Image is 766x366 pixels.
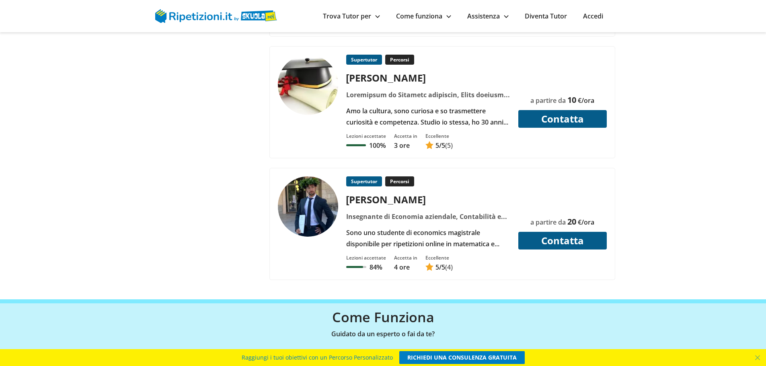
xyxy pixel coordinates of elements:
a: Come funziona [396,12,451,20]
span: 5 [435,141,439,150]
a: RICHIEDI UNA CONSULENZA GRATUITA [399,351,525,364]
div: Lezioni accettate [346,133,386,139]
a: 5/5(5) [425,141,453,150]
div: Amo la cultura, sono curiosa e so trasmettere curiosità e competenza. Studio io stessa, ho 30 ann... [343,105,513,128]
p: 3 ore [394,141,417,150]
div: Loremipsum do Sitametc adipiscin, Elits doeiusm, Tempo inci, Utlaboreetdo magnaaliq, Enimadm, Ven... [343,89,513,100]
img: logo Skuola.net | Ripetizioni.it [155,9,277,23]
span: 10 [567,94,576,105]
a: Diventa Tutor [525,12,567,20]
span: (5) [445,141,453,150]
p: Supertutor [346,55,382,65]
div: Accetta in [394,254,417,261]
div: Eccellente [425,133,453,139]
h3: Come Funziona [151,309,615,325]
span: /5 [435,263,445,272]
button: Contatta [518,110,607,128]
span: a partire da [530,218,566,227]
p: 4 ore [394,263,417,272]
a: 5/5(4) [425,263,453,272]
p: Percorsi [385,176,414,186]
img: tutor a Roma - Emilia [278,55,338,115]
p: Supertutor [346,176,382,186]
div: [PERSON_NAME] [343,193,513,206]
span: 5 [435,263,439,272]
span: €/ora [578,218,594,227]
div: Eccellente [425,254,453,261]
span: Raggiungi i tuoi obiettivi con un Percorso Personalizzato [242,351,393,364]
a: Assistenza [467,12,509,20]
span: (4) [445,263,453,272]
p: Percorsi [385,55,414,65]
span: /5 [435,141,445,150]
button: Contatta [518,232,607,249]
img: tutor a Milano - Riccardo [278,176,338,237]
div: Insegnante di Economia aziendale, Contabilità e bilancio, Econometria, Economia politica, Economi... [343,211,513,222]
div: Lezioni accettate [346,254,386,261]
span: a partire da [530,96,566,105]
div: Accetta in [394,133,417,139]
div: Sono uno studente di economics magistrale disponibile per ripetizioni online in matematica e nell... [343,227,513,249]
p: 84% [370,263,382,272]
span: €/ora [578,96,594,105]
p: Guidato da un esperto o fai da te? [151,328,615,339]
a: Accedi [583,12,603,20]
div: [PERSON_NAME] [343,71,513,84]
a: logo Skuola.net | Ripetizioni.it [155,11,277,20]
a: Trova Tutor per [323,12,380,20]
p: 100% [369,141,386,150]
span: 20 [567,216,576,227]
